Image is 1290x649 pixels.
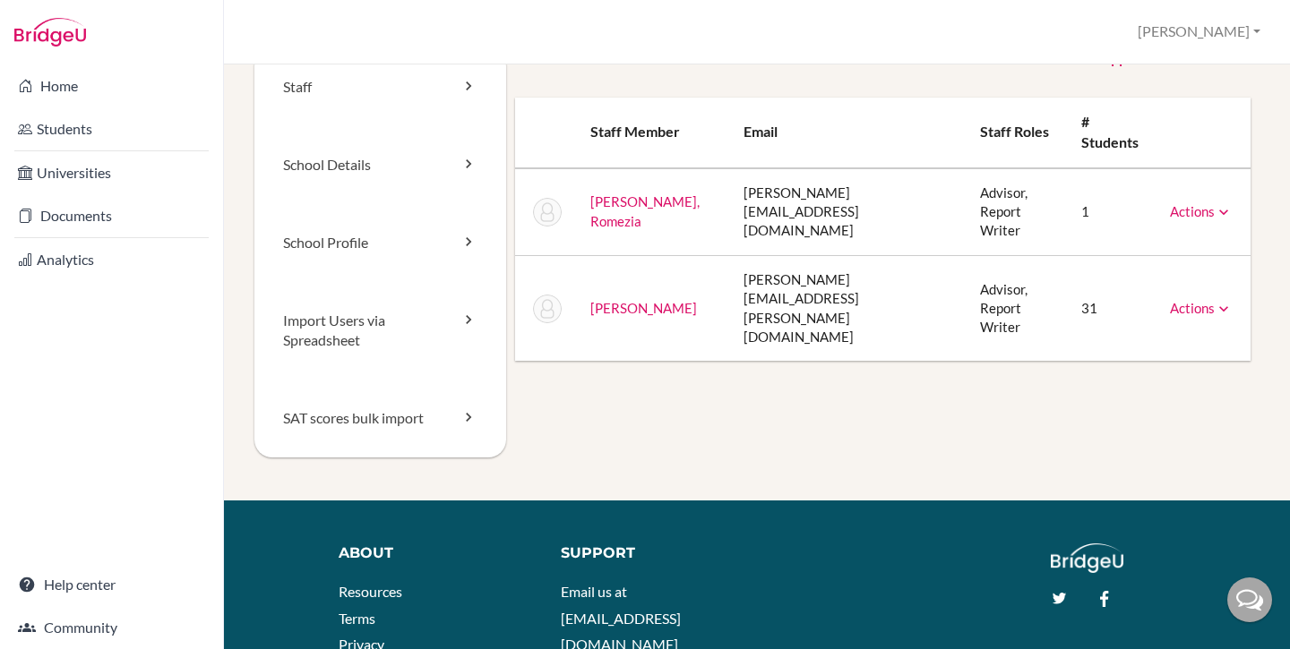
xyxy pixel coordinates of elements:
[1067,98,1156,168] th: # students
[254,282,506,380] a: Import Users via Spreadsheet
[590,300,697,316] a: [PERSON_NAME]
[254,126,506,204] a: School Details
[4,155,219,191] a: Universities
[576,98,729,168] th: Staff member
[4,111,219,147] a: Students
[966,255,1067,361] td: Advisor, Report Writer
[339,543,535,564] div: About
[254,204,506,282] a: School Profile
[41,13,78,29] span: Help
[590,193,700,228] a: [PERSON_NAME], Romezia
[1170,300,1233,316] a: Actions
[966,98,1067,168] th: Staff roles
[4,610,219,645] a: Community
[4,68,219,104] a: Home
[4,242,219,278] a: Analytics
[4,198,219,234] a: Documents
[254,48,506,126] a: Staff
[729,255,966,361] td: [PERSON_NAME][EMAIL_ADDRESS][PERSON_NAME][DOMAIN_NAME]
[4,567,219,602] a: Help center
[533,295,562,323] img: Karla Reyes
[14,18,86,47] img: Bridge-U
[561,543,744,564] div: Support
[339,583,402,600] a: Resources
[729,98,966,168] th: Email
[254,380,506,457] a: SAT scores bulk import
[1083,49,1251,66] a: Appoint a staff member
[339,610,375,627] a: Terms
[966,168,1067,256] td: Advisor, Report Writer
[1051,543,1123,573] img: logo_white@2x-f4f0deed5e89b7ecb1c2cc34c3e3d731f90f0f143d5ea2071677605dd97b5244.png
[1067,255,1156,361] td: 31
[1067,168,1156,256] td: 1
[533,198,562,226] img: Romezia Fernandez
[729,168,966,256] td: [PERSON_NAME][EMAIL_ADDRESS][DOMAIN_NAME]
[1170,203,1233,219] a: Actions
[1130,15,1268,48] button: [PERSON_NAME]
